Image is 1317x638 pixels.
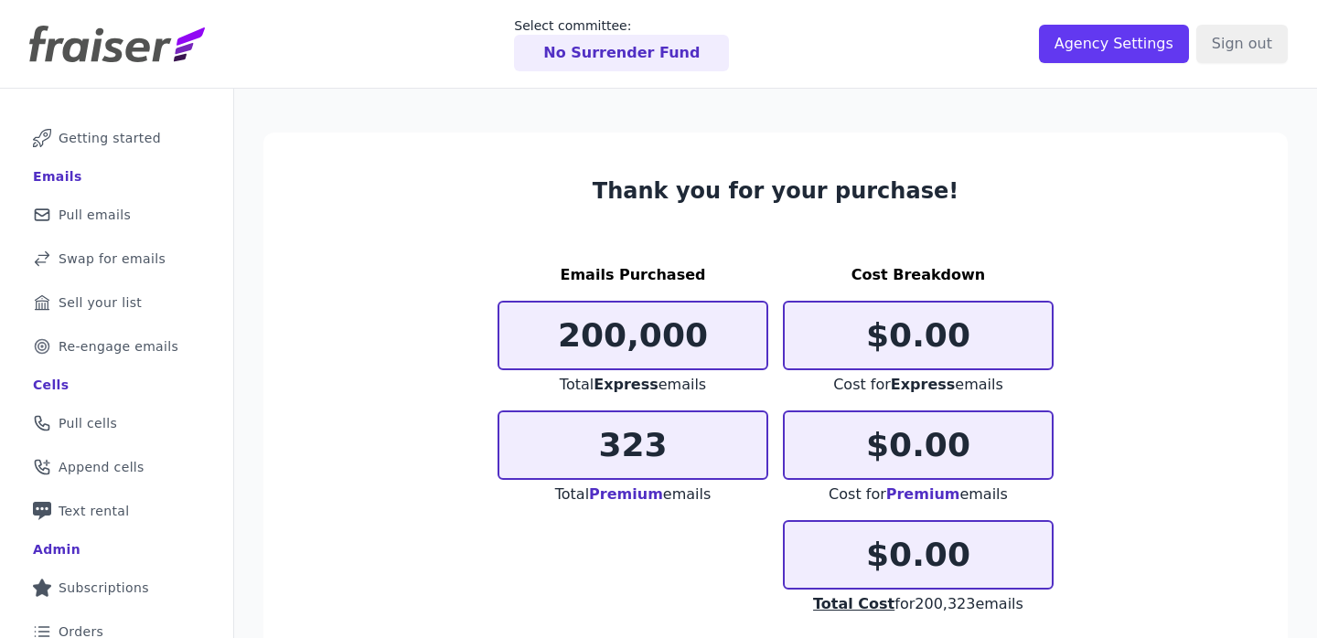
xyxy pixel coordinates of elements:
span: Swap for emails [59,250,166,268]
h3: Thank you for your purchase! [498,176,1054,206]
span: Premium [886,485,960,503]
p: 323 [499,427,766,463]
img: Fraiser Logo [29,26,205,62]
span: Subscriptions [59,579,149,597]
div: Emails [33,167,82,186]
a: Select committee: No Surrender Fund [514,16,729,71]
p: Select committee: [514,16,729,35]
span: Express [891,376,956,393]
a: Pull emails [15,195,219,235]
span: Total Cost [813,595,894,612]
span: Pull emails [59,206,131,224]
a: Pull cells [15,403,219,443]
p: No Surrender Fund [543,42,700,64]
span: Premium [589,485,663,503]
span: Getting started [59,129,161,147]
p: 200,000 [499,317,766,354]
span: Sell your list [59,293,142,312]
span: Re-engage emails [59,337,178,356]
span: for 200,323 emails [813,595,1023,612]
h3: Emails Purchased [498,264,768,286]
h3: Cost Breakdown [783,264,1054,286]
span: Cost for emails [833,376,1003,393]
span: Text rental [59,502,130,520]
a: Text rental [15,491,219,531]
span: Total emails [555,485,712,503]
p: $0.00 [785,537,1052,573]
span: Append cells [59,458,145,476]
p: $0.00 [785,317,1052,354]
a: Re-engage emails [15,326,219,367]
a: Subscriptions [15,568,219,608]
p: $0.00 [785,427,1052,463]
a: Swap for emails [15,239,219,279]
a: Sell your list [15,282,219,323]
div: Cells [33,376,69,394]
span: Cost for emails [829,485,1008,503]
span: Total emails [560,376,706,393]
a: Getting started [15,118,219,158]
span: Express [594,376,658,393]
div: Admin [33,540,80,558]
a: Append cells [15,447,219,487]
span: Pull cells [59,414,117,432]
input: Agency Settings [1039,25,1189,63]
input: Sign out [1196,25,1288,63]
